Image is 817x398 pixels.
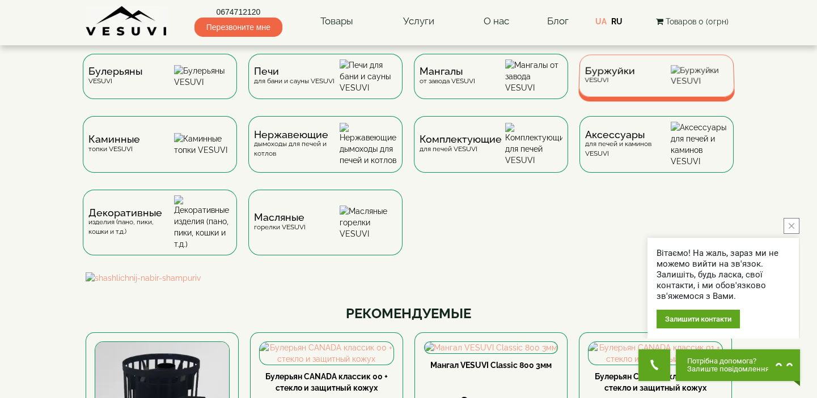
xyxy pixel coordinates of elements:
[505,123,562,166] img: Комплектующие для печей VESUVI
[574,116,739,190] a: Аксессуарыдля печей и каминов VESUVI Аксессуары для печей и каминов VESUVI
[254,213,306,232] div: горелки VESUVI
[547,15,569,27] a: Блог
[671,65,729,87] img: Буржуйки VESUVI
[86,272,732,284] img: shashlichnij-nabir-shampuriv
[77,190,243,272] a: Декоративныеизделия (пано, пики, кошки и т.д.) Декоративные изделия (пано, пики, кошки и т.д.)
[260,342,393,365] img: Булерьян CANADA классик 00 + стекло и защитный кожух
[425,342,557,353] img: Мангал VESUVI Classic 800 3мм
[784,218,799,234] button: close button
[585,130,671,159] div: для печей и каминов VESUVI
[340,123,397,166] img: Нержавеющие дымоходы для печей и котлов
[88,135,140,144] span: Каминные
[254,130,340,159] div: дымоходы для печей и котлов
[254,67,335,76] span: Печи
[391,8,445,35] a: Услуги
[505,59,562,93] img: Мангалы от завода VESUVI
[254,67,335,85] div: для бани и сауны VESUVI
[420,67,475,76] span: Мангалы
[88,208,174,237] div: изделия (пано, пики, кошки и т.д.)
[309,8,365,35] a: Товары
[408,54,574,116] a: Мангалыот завода VESUVI Мангалы от завода VESUVI
[77,54,243,116] a: БулерьяныVESUVI Булерьяны VESUVI
[420,67,475,85] div: от завода VESUVI
[595,17,607,26] a: UA
[595,372,716,392] a: Булерьян CANADA классик 01 + стекло и защитный кожух
[340,206,397,239] img: Масляные горелки VESUVI
[687,365,769,373] span: Залиште повідомлення
[671,122,728,167] img: Аксессуары для печей и каминов VESUVI
[254,213,306,222] span: Масляные
[657,248,790,302] div: Вітаємо! На жаль, зараз ми не можемо вийти на зв'язок. Залишіть, будь ласка, свої контакти, і ми ...
[574,54,739,116] a: БуржуйкиVESUVI Буржуйки VESUVI
[243,54,408,116] a: Печидля бани и сауны VESUVI Печи для бани и сауны VESUVI
[657,310,740,328] div: Залишити контакти
[194,6,282,18] a: 0674712120
[174,133,231,156] img: Каминные топки VESUVI
[243,190,408,272] a: Масляныегорелки VESUVI Масляные горелки VESUVI
[88,67,142,85] div: VESUVI
[420,135,502,153] div: для печей VESUVI
[472,8,520,35] a: О нас
[611,17,623,26] a: RU
[88,135,140,153] div: топки VESUVI
[77,116,243,190] a: Каминныетопки VESUVI Каминные топки VESUVI
[174,195,231,250] img: Декоративные изделия (пано, пики, кошки и т.д.)
[638,349,670,381] button: Get Call button
[88,67,142,76] span: Булерьяны
[243,116,408,190] a: Нержавеющиедымоходы для печей и котлов Нержавеющие дымоходы для печей и котлов
[589,342,722,365] img: Булерьян CANADA классик 01 + стекло и защитный кожух
[585,130,671,139] span: Аксессуары
[174,65,231,88] img: Булерьяны VESUVI
[420,135,502,144] span: Комплектующие
[585,67,635,75] span: Буржуйки
[194,18,282,37] span: Перезвоните мне
[88,208,174,217] span: Декоративные
[340,59,397,93] img: Печи для бани и сауны VESUVI
[265,372,388,392] a: Булерьян CANADA классик 00 + стекло и защитный кожух
[584,67,634,84] div: VESUVI
[254,130,340,139] span: Нержавеющие
[687,357,769,365] span: Потрібна допомога?
[408,116,574,190] a: Комплектующиедля печей VESUVI Комплектующие для печей VESUVI
[652,15,731,28] button: Товаров 0 (0грн)
[676,349,800,381] button: Chat button
[86,6,168,37] img: Завод VESUVI
[430,361,552,370] a: Мангал VESUVI Classic 800 3мм
[665,17,728,26] span: Товаров 0 (0грн)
